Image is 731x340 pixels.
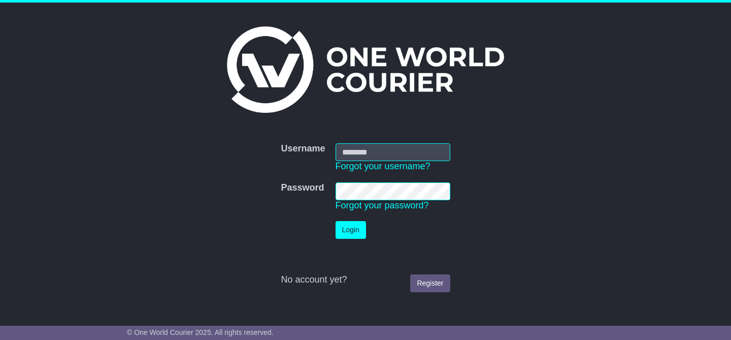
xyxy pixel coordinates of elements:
[336,221,366,239] button: Login
[336,200,429,210] a: Forgot your password?
[127,328,274,336] span: © One World Courier 2025. All rights reserved.
[281,182,324,194] label: Password
[227,26,504,113] img: One World
[281,274,450,286] div: No account yet?
[281,143,325,154] label: Username
[336,161,430,171] a: Forgot your username?
[410,274,450,292] a: Register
